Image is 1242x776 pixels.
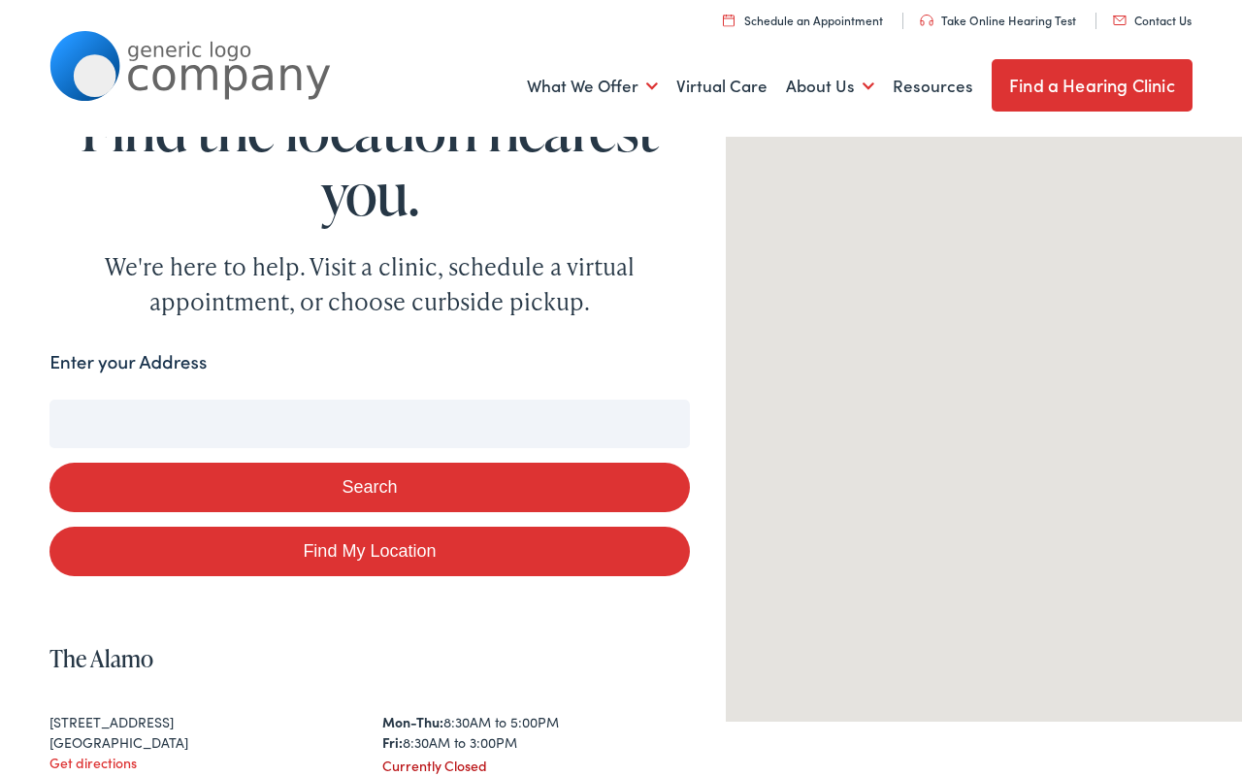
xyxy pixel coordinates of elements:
[382,756,690,776] div: Currently Closed
[49,400,689,448] input: Enter your address or zip code
[382,712,690,753] div: 8:30AM to 5:00PM 8:30AM to 3:00PM
[992,59,1193,112] a: Find a Hearing Clinic
[676,50,768,122] a: Virtual Care
[1113,12,1192,28] a: Contact Us
[49,527,689,576] a: Find My Location
[961,404,1007,450] div: The Alamo
[49,463,689,512] button: Search
[49,753,137,772] a: Get directions
[723,12,883,28] a: Schedule an Appointment
[49,712,357,732] div: [STREET_ADDRESS]
[49,348,207,376] label: Enter your Address
[786,50,874,122] a: About Us
[723,14,735,26] img: utility icon
[527,50,658,122] a: What We Offer
[49,642,153,674] a: The Alamo
[893,50,973,122] a: Resources
[382,712,443,731] strong: Mon-Thu:
[920,12,1076,28] a: Take Online Hearing Test
[1113,16,1127,25] img: utility icon
[382,732,403,752] strong: Fri:
[59,249,680,319] div: We're here to help. Visit a clinic, schedule a virtual appointment, or choose curbside pickup.
[49,97,689,225] h1: Find the location nearest you.
[49,732,357,753] div: [GEOGRAPHIC_DATA]
[920,15,933,26] img: utility icon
